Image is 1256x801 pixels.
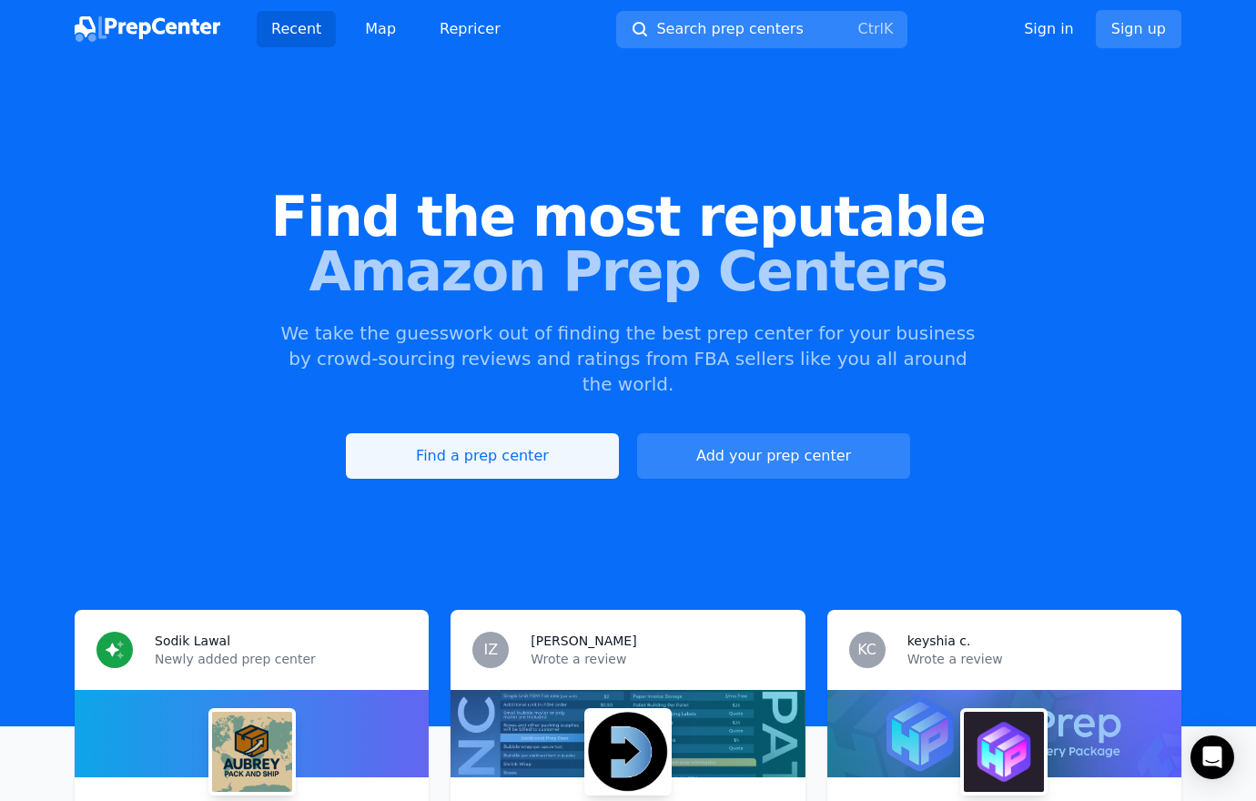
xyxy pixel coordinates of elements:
[212,712,292,792] img: Sodik Lawal
[1024,18,1074,40] a: Sign in
[346,433,619,479] a: Find a prep center
[75,16,220,42] img: PrepCenter
[637,433,910,479] a: Add your prep center
[531,650,783,668] p: Wrote a review
[483,643,498,657] span: IZ
[29,189,1227,244] span: Find the most reputable
[616,11,907,48] button: Search prep centersCtrlK
[1096,10,1181,48] a: Sign up
[155,650,407,668] p: Newly added prep center
[656,18,803,40] span: Search prep centers
[907,632,971,650] h3: keyshia c.
[907,650,1160,668] p: Wrote a review
[257,11,336,47] a: Recent
[857,20,883,37] kbd: Ctrl
[964,712,1044,792] img: HexPrep
[884,20,894,37] kbd: K
[531,632,636,650] h3: [PERSON_NAME]
[155,632,230,650] h3: Sodik Lawal
[588,712,668,792] img: Dispatch Fulfillment LLC
[425,11,515,47] a: Repricer
[1190,735,1234,779] div: Open Intercom Messenger
[857,643,876,657] span: KC
[279,320,977,397] p: We take the guesswork out of finding the best prep center for your business by crowd-sourcing rev...
[29,244,1227,299] span: Amazon Prep Centers
[350,11,410,47] a: Map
